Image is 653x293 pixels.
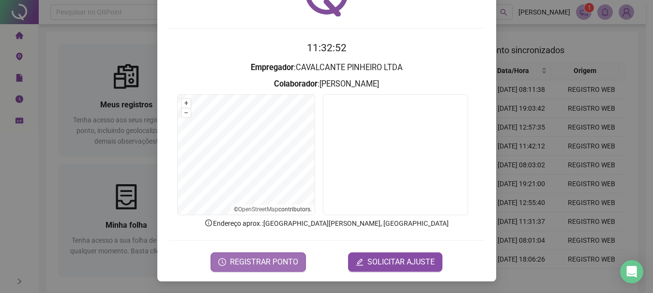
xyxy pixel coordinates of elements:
[251,63,294,72] strong: Empregador
[169,78,485,90] h3: : [PERSON_NAME]
[169,61,485,74] h3: : CAVALCANTE PINHEIRO LTDA
[204,219,213,227] span: info-circle
[620,260,643,283] div: Open Intercom Messenger
[274,79,318,88] strong: Colaborador
[307,42,347,54] time: 11:32:52
[182,99,191,108] button: +
[211,252,306,272] button: REGISTRAR PONTO
[182,108,191,117] button: –
[234,206,312,213] li: © contributors.
[356,258,364,266] span: edit
[218,258,226,266] span: clock-circle
[367,256,435,268] span: SOLICITAR AJUSTE
[238,206,278,213] a: OpenStreetMap
[169,218,485,229] p: Endereço aprox. : [GEOGRAPHIC_DATA][PERSON_NAME], [GEOGRAPHIC_DATA]
[348,252,442,272] button: editSOLICITAR AJUSTE
[230,256,298,268] span: REGISTRAR PONTO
